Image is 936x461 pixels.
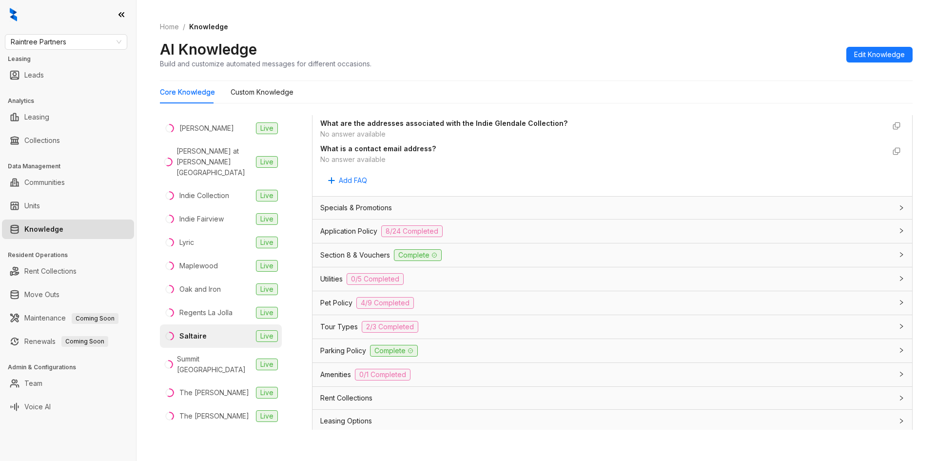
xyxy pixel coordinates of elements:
[898,395,904,401] span: collapsed
[381,225,443,237] span: 8/24 Completed
[347,273,404,285] span: 0/5 Completed
[320,154,885,165] div: No answer available
[256,213,278,225] span: Live
[320,274,343,284] span: Utilities
[24,131,60,150] a: Collections
[2,261,134,281] li: Rent Collections
[8,363,136,372] h3: Admin & Configurations
[339,175,367,186] span: Add FAQ
[179,261,218,271] div: Maplewood
[2,220,134,239] li: Knowledge
[362,321,418,333] span: 2/3 Completed
[370,345,418,357] span: Complete
[312,315,912,339] div: Tour Types2/3 Completed
[320,298,352,308] span: Pet Policy
[898,276,904,281] span: collapsed
[320,173,375,188] button: Add FAQ
[72,313,118,324] span: Coming Soon
[320,119,567,127] strong: What are the addresses associated with the Indie Glendale Collection?
[8,97,136,105] h3: Analytics
[312,363,912,386] div: Amenities0/1 Completed
[256,122,278,134] span: Live
[898,300,904,305] span: collapsed
[24,196,40,216] a: Units
[2,107,134,127] li: Leasing
[179,331,207,341] div: Saltaire
[312,243,912,267] div: Section 8 & VouchersComplete
[898,252,904,258] span: collapsed
[2,308,134,328] li: Maintenance
[8,55,136,63] h3: Leasing
[256,260,278,272] span: Live
[320,202,392,213] span: Specials & Promotions
[24,173,65,192] a: Communities
[2,285,134,304] li: Move Outs
[320,369,351,380] span: Amenities
[24,220,63,239] a: Knowledge
[355,369,410,381] span: 0/1 Completed
[24,374,42,393] a: Team
[2,196,134,216] li: Units
[320,250,390,261] span: Section 8 & Vouchers
[320,345,366,356] span: Parking Policy
[320,144,436,153] strong: What is a contact email address?
[256,283,278,295] span: Live
[394,249,442,261] span: Complete
[320,129,885,140] div: No answer available
[312,267,912,291] div: Utilities0/5 Completed
[179,284,221,295] div: Oak and Iron
[24,397,51,417] a: Voice AI
[320,416,372,426] span: Leasing Options
[2,374,134,393] li: Team
[183,21,185,32] li: /
[189,22,228,31] span: Knowledge
[11,35,121,49] span: Raintree Partners
[61,336,108,347] span: Coming Soon
[8,251,136,260] h3: Resident Operations
[312,220,912,243] div: Application Policy8/24 Completed
[2,131,134,150] li: Collections
[898,418,904,424] span: collapsed
[160,40,257,59] h2: AI Knowledge
[256,156,278,168] span: Live
[312,197,912,219] div: Specials & Promotions
[846,47,913,62] button: Edit Knowledge
[256,307,278,319] span: Live
[24,107,49,127] a: Leasing
[10,8,17,21] img: logo
[320,226,377,237] span: Application Policy
[2,397,134,417] li: Voice AI
[2,173,134,192] li: Communities
[177,354,252,375] div: Summit [GEOGRAPHIC_DATA]
[179,237,194,248] div: Lyric
[898,228,904,234] span: collapsed
[179,190,229,201] div: Indie Collection
[898,347,904,353] span: collapsed
[179,307,233,318] div: Regents La Jolla
[158,21,181,32] a: Home
[312,339,912,362] div: Parking PolicyComplete
[256,387,278,399] span: Live
[256,410,278,422] span: Live
[160,87,215,98] div: Core Knowledge
[231,87,293,98] div: Custom Knowledge
[898,205,904,211] span: collapsed
[2,332,134,351] li: Renewals
[320,321,358,332] span: Tour Types
[898,371,904,377] span: collapsed
[24,285,59,304] a: Move Outs
[256,190,278,201] span: Live
[179,387,249,398] div: The [PERSON_NAME]
[312,410,912,432] div: Leasing Options
[24,65,44,85] a: Leads
[24,261,77,281] a: Rent Collections
[312,291,912,315] div: Pet Policy4/9 Completed
[176,146,252,178] div: [PERSON_NAME] at [PERSON_NAME][GEOGRAPHIC_DATA]
[898,323,904,329] span: collapsed
[24,332,108,351] a: RenewalsComing Soon
[160,59,371,69] div: Build and customize automated messages for different occasions.
[256,359,278,370] span: Live
[2,65,134,85] li: Leads
[256,237,278,248] span: Live
[179,123,234,134] div: [PERSON_NAME]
